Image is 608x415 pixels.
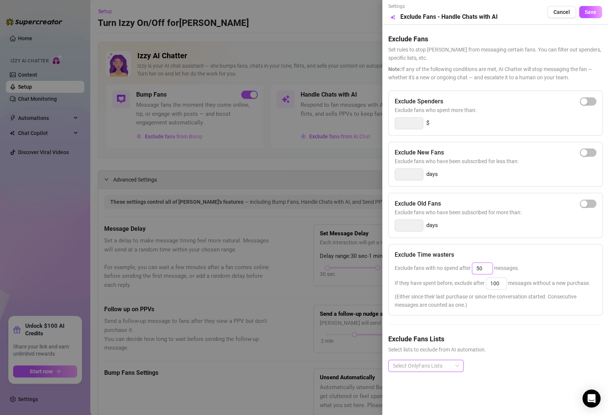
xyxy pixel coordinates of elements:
h5: Exclude Old Fans [395,199,441,208]
span: Note: [388,66,401,72]
span: Set rules to stop [PERSON_NAME] from messaging certain fans. You can filter out spenders, specifi... [388,45,602,62]
span: Select lists to exclude from AI automation. [388,345,602,354]
span: $ [426,119,429,128]
span: If any of the following conditions are met, AI Chatter will stop messaging the fan — whether it's... [388,65,602,82]
h5: Exclude Time wasters [395,250,454,259]
span: days [426,221,438,230]
span: Exclude fans who spent more than: [395,106,596,114]
h5: Exclude Fans [388,34,602,44]
span: Exclude fans who have been subscribed for less than: [395,157,596,165]
button: Save [579,6,602,18]
h5: Exclude Spenders [395,97,443,106]
span: Cancel [553,9,570,15]
span: Exclude fans who have been subscribed for more than: [395,208,596,217]
span: days [426,170,438,179]
span: Settings [388,3,498,10]
button: Cancel [547,6,576,18]
span: Save [585,9,596,15]
h5: Exclude Fans Lists [388,334,602,344]
span: If they have spent before, exclude after messages without a new purchase. [395,280,590,286]
div: Open Intercom Messenger [582,389,600,407]
span: (Either since their last purchase or since the conversation started. Consecutive messages are cou... [395,292,596,309]
span: Exclude fans with no spend after messages. [395,265,519,271]
h5: Exclude New Fans [395,148,444,157]
h5: Exclude Fans - Handle Chats with AI [400,12,498,21]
